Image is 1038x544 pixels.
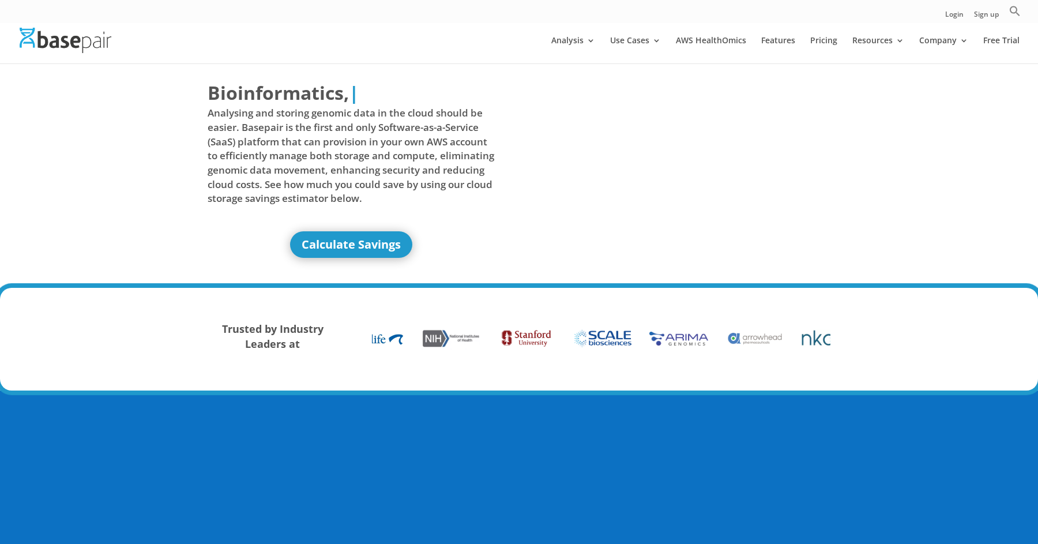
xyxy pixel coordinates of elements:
[852,36,904,63] a: Resources
[810,36,837,63] a: Pricing
[945,11,964,23] a: Login
[676,36,746,63] a: AWS HealthOmics
[349,80,359,105] span: |
[919,36,968,63] a: Company
[290,231,412,258] a: Calculate Savings
[20,28,111,52] img: Basepair
[222,322,324,351] strong: Trusted by Industry Leaders at
[974,11,999,23] a: Sign up
[528,80,815,241] iframe: Basepair - NGS Analysis Simplified
[551,36,595,63] a: Analysis
[208,80,349,106] span: Bioinformatics,
[1009,5,1021,23] a: Search Icon Link
[1009,5,1021,17] svg: Search
[208,106,495,205] span: Analysing and storing genomic data in the cloud should be easier. Basepair is the first and only ...
[761,36,795,63] a: Features
[983,36,1020,63] a: Free Trial
[610,36,661,63] a: Use Cases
